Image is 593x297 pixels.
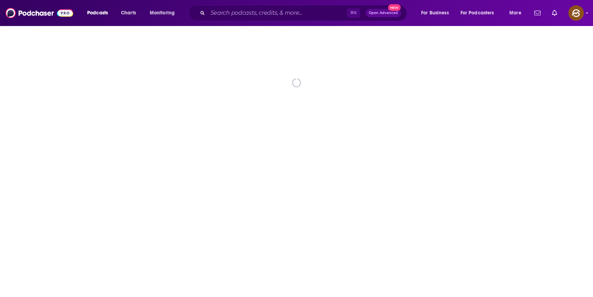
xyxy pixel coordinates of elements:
[456,7,504,19] button: open menu
[568,5,584,21] button: Show profile menu
[421,8,449,18] span: For Business
[388,4,401,11] span: New
[116,7,140,19] a: Charts
[366,9,401,17] button: Open AdvancedNew
[82,7,117,19] button: open menu
[121,8,136,18] span: Charts
[460,8,494,18] span: For Podcasters
[150,8,175,18] span: Monitoring
[416,7,458,19] button: open menu
[145,7,184,19] button: open menu
[509,8,521,18] span: More
[549,7,560,19] a: Show notifications dropdown
[87,8,108,18] span: Podcasts
[568,5,584,21] span: Logged in as hey85204
[208,7,347,19] input: Search podcasts, credits, & more...
[347,8,360,18] span: ⌘ K
[504,7,530,19] button: open menu
[6,6,73,20] img: Podchaser - Follow, Share and Rate Podcasts
[568,5,584,21] img: User Profile
[531,7,543,19] a: Show notifications dropdown
[369,11,398,15] span: Open Advanced
[195,5,414,21] div: Search podcasts, credits, & more...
